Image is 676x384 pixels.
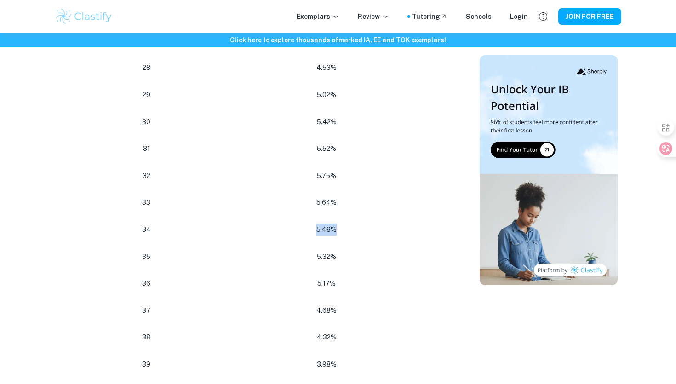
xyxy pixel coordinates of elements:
p: 5.02% [217,89,436,101]
p: 38 [91,331,202,344]
p: 32 [91,170,202,182]
p: 3.98% [217,358,436,371]
p: Exemplars [297,11,339,22]
p: 4.53% [217,62,436,74]
p: 4.68% [217,304,436,317]
p: 5.48% [217,224,436,236]
p: Review [358,11,389,22]
p: 5.75% [217,170,436,182]
p: 35 [91,251,202,263]
p: 36 [91,277,202,290]
p: 5.32% [217,251,436,263]
p: 34 [91,224,202,236]
p: 28 [91,62,202,74]
p: 4.32% [217,331,436,344]
p: 31 [91,143,202,155]
button: Help and Feedback [535,9,551,24]
h6: Click here to explore thousands of marked IA, EE and TOK exemplars ! [2,35,674,45]
img: Thumbnail [480,55,618,285]
p: 33 [91,196,202,209]
img: Clastify logo [55,7,113,26]
p: 5.17% [217,277,436,290]
button: JOIN FOR FREE [558,8,621,25]
p: 5.64% [217,196,436,209]
a: Schools [466,11,492,22]
p: 30 [91,116,202,128]
p: 29 [91,89,202,101]
p: 37 [91,304,202,317]
a: Login [510,11,528,22]
p: 5.52% [217,143,436,155]
p: 5.42% [217,116,436,128]
a: Tutoring [412,11,447,22]
p: 39 [91,358,202,371]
